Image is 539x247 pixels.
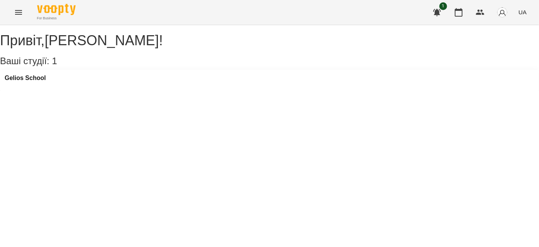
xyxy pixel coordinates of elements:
img: avatar_s.png [497,7,508,18]
button: UA [515,5,530,19]
button: Menu [9,3,28,22]
span: 1 [439,2,447,10]
span: For Business [37,16,76,21]
a: Gelios School [5,75,46,82]
span: 1 [52,56,57,66]
span: UA [519,8,527,16]
img: Voopty Logo [37,4,76,15]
